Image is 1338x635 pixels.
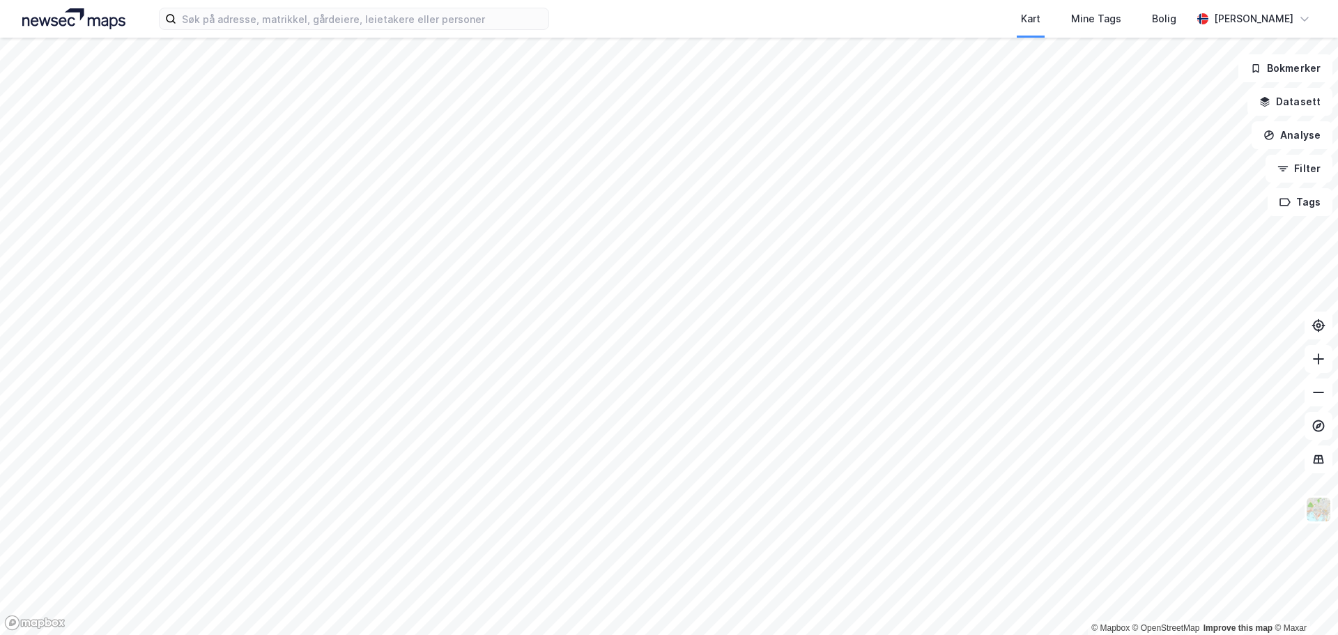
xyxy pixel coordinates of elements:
div: Bolig [1152,10,1176,27]
a: OpenStreetMap [1132,623,1200,633]
button: Filter [1266,155,1332,183]
button: Datasett [1247,88,1332,116]
button: Analyse [1252,121,1332,149]
div: [PERSON_NAME] [1214,10,1293,27]
a: Mapbox homepage [4,615,66,631]
img: Z [1305,496,1332,523]
a: Improve this map [1204,623,1272,633]
button: Tags [1268,188,1332,216]
a: Mapbox [1091,623,1130,633]
div: Kart [1021,10,1040,27]
iframe: Chat Widget [1268,568,1338,635]
div: Mine Tags [1071,10,1121,27]
input: Søk på adresse, matrikkel, gårdeiere, leietakere eller personer [176,8,548,29]
img: logo.a4113a55bc3d86da70a041830d287a7e.svg [22,8,125,29]
button: Bokmerker [1238,54,1332,82]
